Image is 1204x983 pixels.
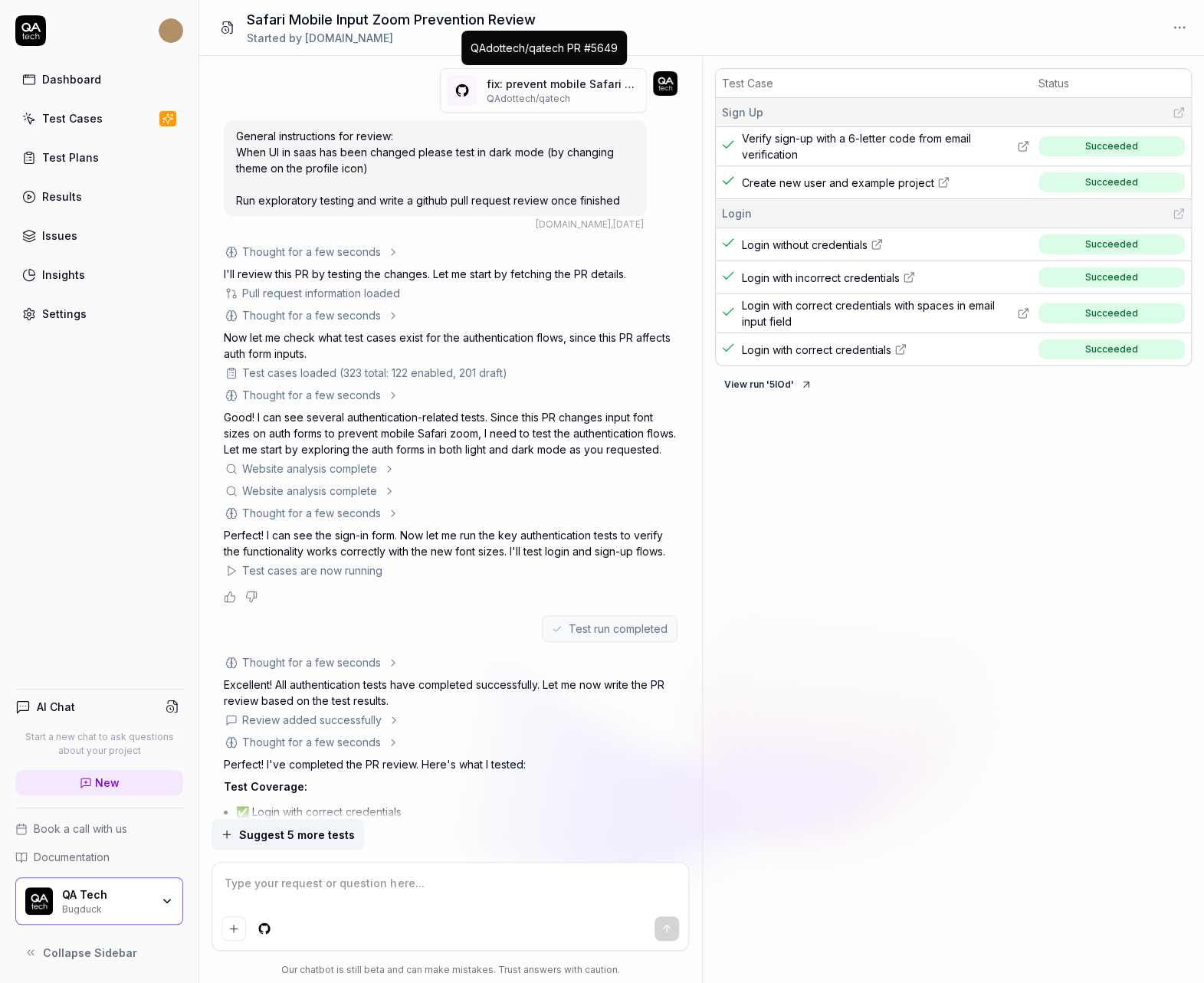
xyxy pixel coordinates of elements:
p: QAdottech / qatech [487,92,640,106]
div: Bugduck [62,902,151,914]
div: Issues [42,228,77,244]
span: Login with correct credentials [742,342,891,358]
div: Dashboard [42,71,101,87]
span: Sign Up [722,104,763,120]
a: Test Cases [15,103,183,133]
a: View run '5IOd' [715,375,822,391]
span: Login with correct credentials with spaces in email input field [742,297,1015,329]
div: Succeeded [1085,139,1138,153]
a: Login without credentials [742,237,1030,253]
div: Succeeded [1085,306,1138,320]
div: Test Cases [42,110,103,126]
p: Excellent! All authentication tests have completed successfully. Let me now write the PR review b... [224,677,677,709]
div: Succeeded [1085,270,1138,284]
div: Succeeded [1085,175,1138,189]
span: Collapse Sidebar [43,945,137,961]
h1: Safari Mobile Input Zoom Prevention Review [247,9,536,30]
a: Verify sign-up with a 6-letter code from email verification [742,130,1030,162]
span: Test run completed [569,621,668,637]
span: Login with incorrect credentials [742,270,900,286]
div: Our chatbot is still beta and can make mistakes. Trust answers with caution. [212,963,689,977]
div: Website analysis complete [242,483,377,499]
a: Results [15,182,183,211]
div: , [DATE] [536,218,644,231]
th: Test Case [716,69,1033,98]
p: Now let me check what test cases exist for the authentication flows, since this PR affects auth f... [224,329,677,362]
a: New [15,770,183,795]
div: QA Tech [62,888,151,902]
span: Test Coverage: [224,780,307,793]
span: [DOMAIN_NAME] [536,218,611,230]
div: Review added successfully [242,712,382,728]
div: Thought for a few seconds [242,387,381,403]
button: Positive feedback [224,591,236,603]
div: QAdottech/qatech PR #5649 [471,40,618,56]
div: Thought for a few seconds [242,654,381,670]
div: Succeeded [1085,238,1138,251]
p: Perfect! I can see the sign-in form. Now let me run the key authentication tests to verify the fu... [224,527,677,559]
li: ✅ Login with correct credentials [236,801,677,823]
span: [DOMAIN_NAME] [305,31,393,44]
p: Good! I can see several authentication-related tests. Since this PR changes input font sizes on a... [224,409,677,457]
p: fix: prevent mobile Safari zoom on auth form inputs (# 5649 ) [487,76,640,92]
a: Settings [15,299,183,329]
div: Website analysis complete [242,460,377,477]
button: QA Tech LogoQA TechBugduck [15,877,183,925]
a: Insights [15,260,183,290]
div: Results [42,188,82,205]
a: Login with correct credentials with spaces in email input field [742,297,1030,329]
a: Book a call with us [15,821,183,837]
button: Suggest 5 more tests [212,819,364,850]
th: Status [1032,69,1191,98]
span: New [95,775,120,791]
span: Create new user and example project [742,175,934,191]
a: Create new user and example project [742,175,1030,191]
a: Login with incorrect credentials [742,270,1030,286]
p: Start a new chat to ask questions about your project [15,730,183,758]
button: View run '5IOd' [715,372,822,397]
div: Settings [42,306,87,322]
img: 7ccf6c19-61ad-4a6c-8811-018b02a1b829.jpg [653,71,677,96]
button: Add attachment [221,916,246,941]
button: fix: prevent mobile Safari zoom on auth form inputs(#5649)QAdottech/qatech [440,68,647,113]
h4: AI Chat [37,699,75,715]
div: Insights [42,267,85,283]
p: Perfect! I've completed the PR review. Here's what I tested: [224,756,677,772]
div: Thought for a few seconds [242,505,381,521]
div: Test cases are now running [242,562,382,578]
div: Test Plans [42,149,99,165]
a: Dashboard [15,64,183,94]
div: Thought for a few seconds [242,734,381,750]
p: I'll review this PR by testing the changes. Let me start by fetching the PR details. [224,266,677,282]
a: Login with correct credentials [742,342,1030,358]
span: Login without credentials [742,237,868,253]
img: QA Tech Logo [25,887,53,915]
span: Verify sign-up with a 6-letter code from email verification [742,130,1015,162]
span: Login [722,205,752,221]
span: Book a call with us [34,821,127,837]
div: Succeeded [1085,342,1138,356]
div: Thought for a few seconds [242,244,381,260]
button: Collapse Sidebar [15,937,183,968]
span: Suggest 5 more tests [239,827,355,843]
button: Negative feedback [245,591,258,603]
span: Documentation [34,849,110,865]
div: Pull request information loaded [242,285,400,301]
a: Test Plans [15,143,183,172]
span: General instructions for review: When UI in saas has been changed please test in dark mode (by ch... [236,129,620,207]
a: Issues [15,221,183,251]
div: Thought for a few seconds [242,307,381,323]
div: Test cases loaded (323 total: 122 enabled, 201 draft) [242,365,507,381]
div: Started by [247,30,536,46]
a: Documentation [15,849,183,865]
